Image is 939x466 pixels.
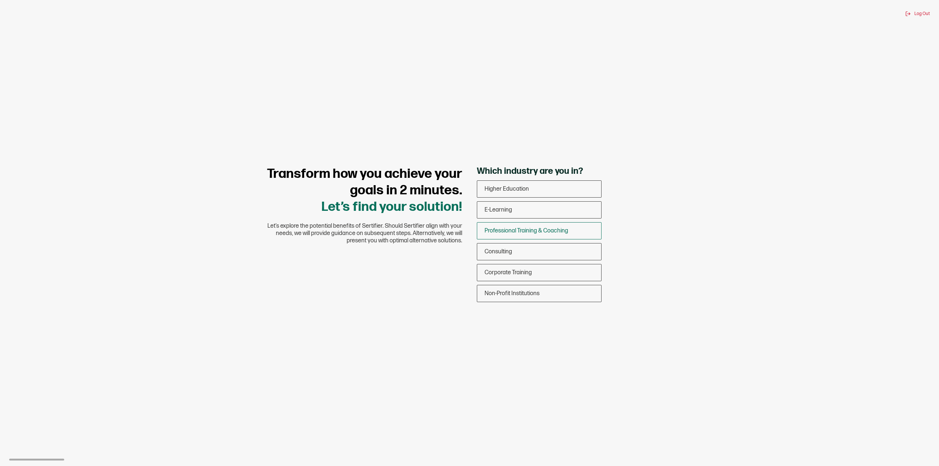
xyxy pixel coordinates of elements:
[485,206,512,213] span: E-Learning
[914,11,930,16] span: Log Out
[267,166,462,198] span: Transform how you achieve your goals in 2 minutes.
[485,269,532,276] span: Corporate Training
[257,223,462,245] span: Let’s explore the potential benefits of Sertifier. Should Sertifier align with your needs, we wil...
[902,431,939,466] iframe: Chat Widget
[477,166,583,177] span: Which industry are you in?
[257,166,462,215] h1: Let’s find your solution!
[485,227,568,234] span: Professional Training & Coaching
[485,290,540,297] span: Non-Profit Institutions
[485,248,512,255] span: Consulting
[485,186,529,192] span: Higher Education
